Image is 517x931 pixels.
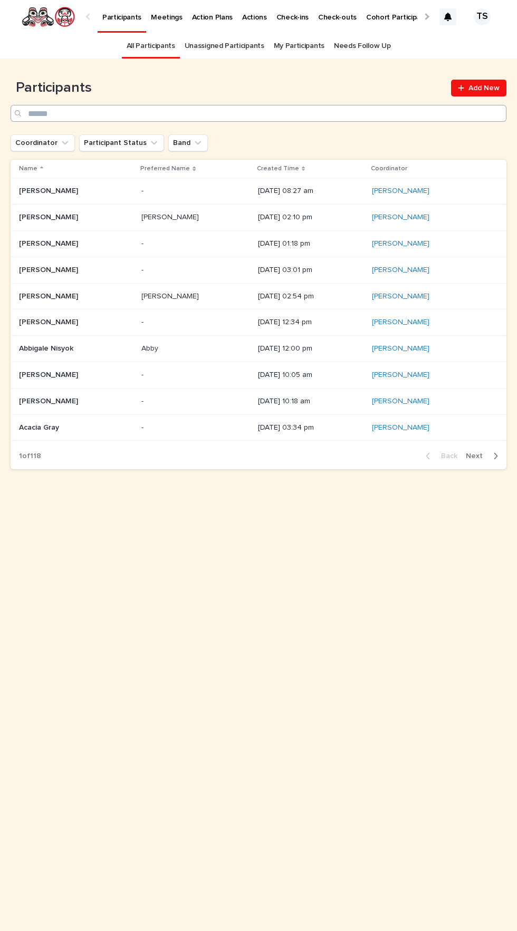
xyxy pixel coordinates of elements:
p: - [141,421,146,432]
button: Next [462,451,506,461]
p: [PERSON_NAME] [141,290,201,301]
tr: [PERSON_NAME][PERSON_NAME] -- [DATE] 12:34 pm[PERSON_NAME] [11,309,506,336]
p: 1 of 118 [11,443,50,469]
tr: [PERSON_NAME][PERSON_NAME] -- [DATE] 03:01 pm[PERSON_NAME] [11,257,506,283]
a: [PERSON_NAME] [372,423,429,432]
p: [DATE] 12:00 pm [258,344,363,353]
p: - [141,264,146,275]
tr: [PERSON_NAME][PERSON_NAME] -- [DATE] 01:18 pm[PERSON_NAME] [11,230,506,257]
h1: Participants [11,80,445,96]
p: [DATE] 10:18 am [258,397,363,406]
p: [PERSON_NAME] [19,395,80,406]
p: [DATE] 08:27 am [258,187,363,196]
span: Back [435,452,457,460]
p: Preferred Name [140,163,190,174]
tr: [PERSON_NAME][PERSON_NAME] -- [DATE] 08:27 am[PERSON_NAME] [11,178,506,205]
p: [PERSON_NAME] [19,211,80,222]
p: - [141,185,146,196]
a: [PERSON_NAME] [372,239,429,248]
p: [PERSON_NAME] [19,185,80,196]
p: - [141,237,146,248]
a: Needs Follow Up [334,34,390,59]
a: [PERSON_NAME] [372,292,429,301]
a: My Participants [274,34,324,59]
a: [PERSON_NAME] [372,344,429,353]
p: Created Time [257,163,299,174]
p: [PERSON_NAME] [19,290,80,301]
tr: [PERSON_NAME][PERSON_NAME] -- [DATE] 10:05 am[PERSON_NAME] [11,362,506,388]
p: [PERSON_NAME] [141,211,201,222]
img: rNyI97lYS1uoOg9yXW8k [21,6,75,27]
button: Band [168,134,208,151]
button: Participant Status [79,134,164,151]
span: Next [466,452,489,460]
span: Add New [468,84,500,92]
p: [PERSON_NAME] [19,264,80,275]
p: - [141,316,146,327]
tr: Abbigale NisyokAbbigale Nisyok AbbyAbby [DATE] 12:00 pm[PERSON_NAME] [11,336,506,362]
p: - [141,368,146,380]
a: Add New [451,80,506,96]
tr: [PERSON_NAME][PERSON_NAME] [PERSON_NAME][PERSON_NAME] [DATE] 02:54 pm[PERSON_NAME] [11,283,506,309]
a: [PERSON_NAME] [372,213,429,222]
p: Name [19,163,37,174]
p: [DATE] 03:34 pm [258,423,363,432]
p: Abbigale Nisyok [19,342,75,353]
p: [DATE] 02:10 pm [258,213,363,222]
div: TS [474,8,491,25]
p: [DATE] 03:01 pm [258,266,363,275]
a: Unassigned Participants [185,34,264,59]
p: [PERSON_NAME] [19,316,80,327]
p: [DATE] 02:54 pm [258,292,363,301]
tr: Acacia GrayAcacia Gray -- [DATE] 03:34 pm[PERSON_NAME] [11,414,506,441]
button: Coordinator [11,134,75,151]
p: [PERSON_NAME] [19,237,80,248]
p: [DATE] 12:34 pm [258,318,363,327]
p: [PERSON_NAME] [19,368,80,380]
tr: [PERSON_NAME][PERSON_NAME] [PERSON_NAME][PERSON_NAME] [DATE] 02:10 pm[PERSON_NAME] [11,205,506,231]
button: Back [417,451,462,461]
p: [DATE] 01:18 pm [258,239,363,248]
input: Search [11,105,506,122]
a: All Participants [127,34,175,59]
a: [PERSON_NAME] [372,187,429,196]
a: [PERSON_NAME] [372,371,429,380]
a: [PERSON_NAME] [372,397,429,406]
p: [DATE] 10:05 am [258,371,363,380]
p: Acacia Gray [19,421,61,432]
a: [PERSON_NAME] [372,266,429,275]
tr: [PERSON_NAME][PERSON_NAME] -- [DATE] 10:18 am[PERSON_NAME] [11,388,506,414]
p: Coordinator [371,163,407,174]
p: - [141,395,146,406]
p: Abby [141,342,160,353]
a: [PERSON_NAME] [372,318,429,327]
